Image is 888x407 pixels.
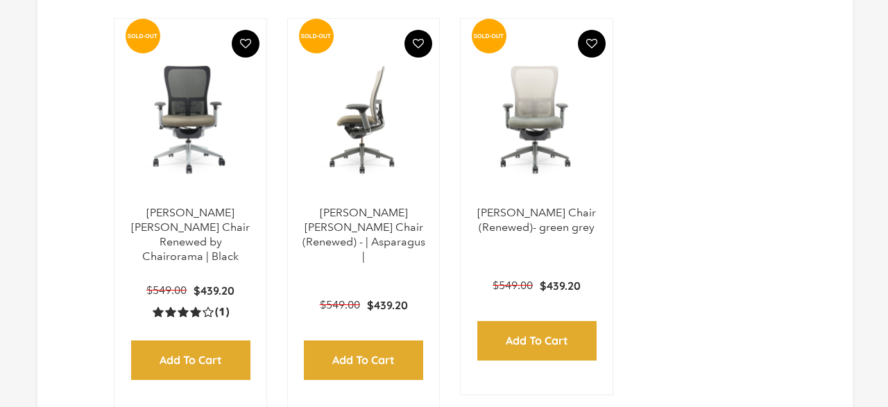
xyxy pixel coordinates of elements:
span: $549.00 [320,298,360,311]
button: Add To Wishlist [404,30,432,58]
span: (1) [215,305,229,320]
span: $549.00 [146,284,187,297]
span: $439.20 [367,298,408,312]
input: Add to Cart [304,340,423,380]
span: $439.20 [540,279,581,293]
text: SOLD-OUT [128,33,158,40]
a: Haworth Zody Chair (Renewed) - | Asparagus | - chairorama Haworth Zody Chair (Renewed) - | Aspara... [302,33,426,206]
img: Haworth Zody Chair (Renewed) - | Asparagus | - chairorama [302,33,426,206]
a: 4.0 rating (1 votes) [153,304,229,319]
button: Add To Wishlist [578,30,606,58]
a: [PERSON_NAME] [PERSON_NAME] Chair Renewed by Chairorama | Black [131,206,250,262]
span: $439.20 [194,284,234,297]
a: Zody Chair (Renewed)- green grey - chairorama Zody Chair (Renewed)- green grey - chairorama [475,33,599,206]
img: Zody Chair (Renewed)- green grey - chairorama [475,33,599,206]
a: [PERSON_NAME] [PERSON_NAME] Chair (Renewed) - | Asparagus | [302,206,425,262]
a: [PERSON_NAME] Chair (Renewed)- green grey [477,206,596,234]
button: Add To Wishlist [232,30,259,58]
input: Add to Cart [477,321,597,361]
a: Haworth Zody Chair Renewed by Chairorama | Black - chairorama Haworth Zody Chair Renewed by Chair... [128,33,253,206]
span: $549.00 [493,279,533,292]
img: Haworth Zody Chair Renewed by Chairorama | Black - chairorama [128,33,253,206]
input: Add to Cart [131,340,250,380]
text: SOLD-OUT [300,33,331,40]
text: SOLD-OUT [474,33,504,40]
